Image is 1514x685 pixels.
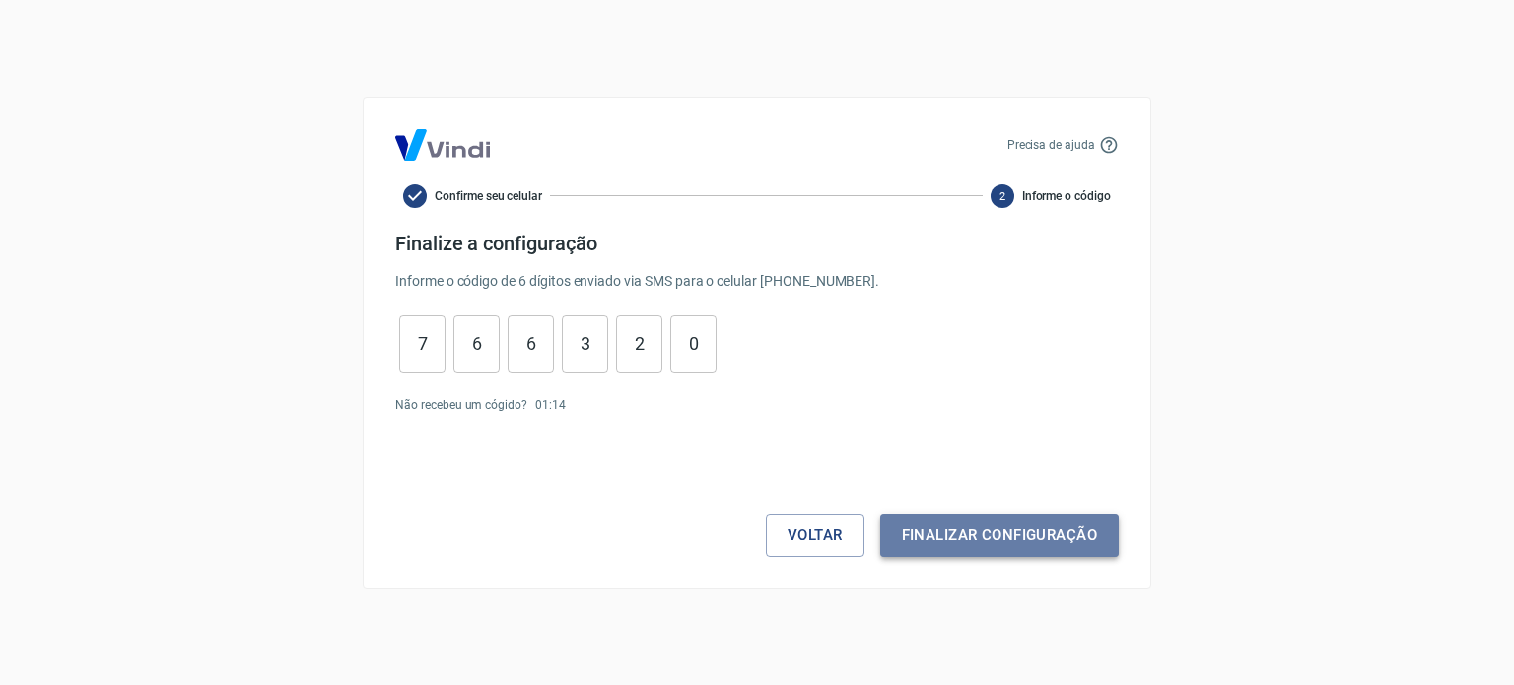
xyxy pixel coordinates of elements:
[999,189,1005,202] text: 2
[1007,136,1095,154] p: Precisa de ajuda
[766,514,864,556] button: Voltar
[395,129,490,161] img: Logo Vind
[535,396,566,414] p: 01 : 14
[395,396,527,414] p: Não recebeu um cógido?
[395,271,1119,292] p: Informe o código de 6 dígitos enviado via SMS para o celular [PHONE_NUMBER] .
[880,514,1119,556] button: Finalizar configuração
[435,187,542,205] span: Confirme seu celular
[1022,187,1111,205] span: Informe o código
[395,232,1119,255] h4: Finalize a configuração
